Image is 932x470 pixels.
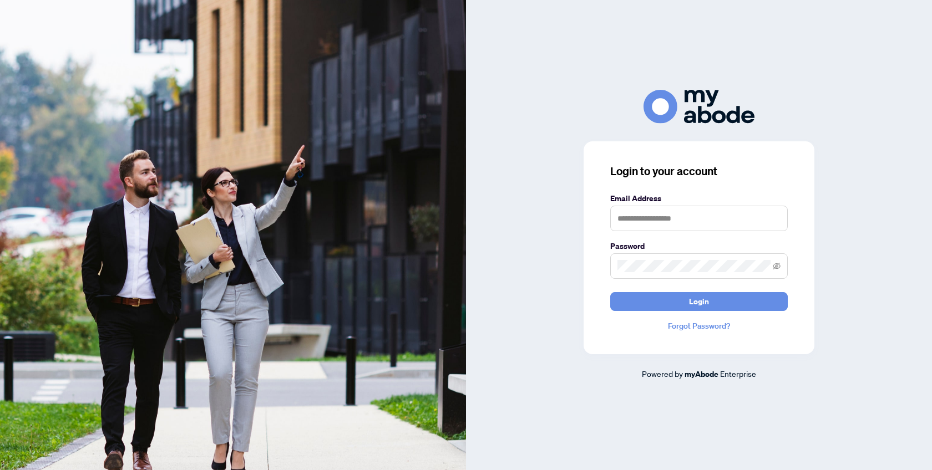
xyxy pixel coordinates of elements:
span: eye-invisible [773,262,781,270]
img: ma-logo [644,90,754,124]
a: Forgot Password? [610,320,788,332]
span: Enterprise [720,369,756,379]
button: Login [610,292,788,311]
label: Email Address [610,192,788,205]
span: Powered by [642,369,683,379]
label: Password [610,240,788,252]
a: myAbode [685,368,718,380]
h3: Login to your account [610,164,788,179]
span: Login [689,293,709,310]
